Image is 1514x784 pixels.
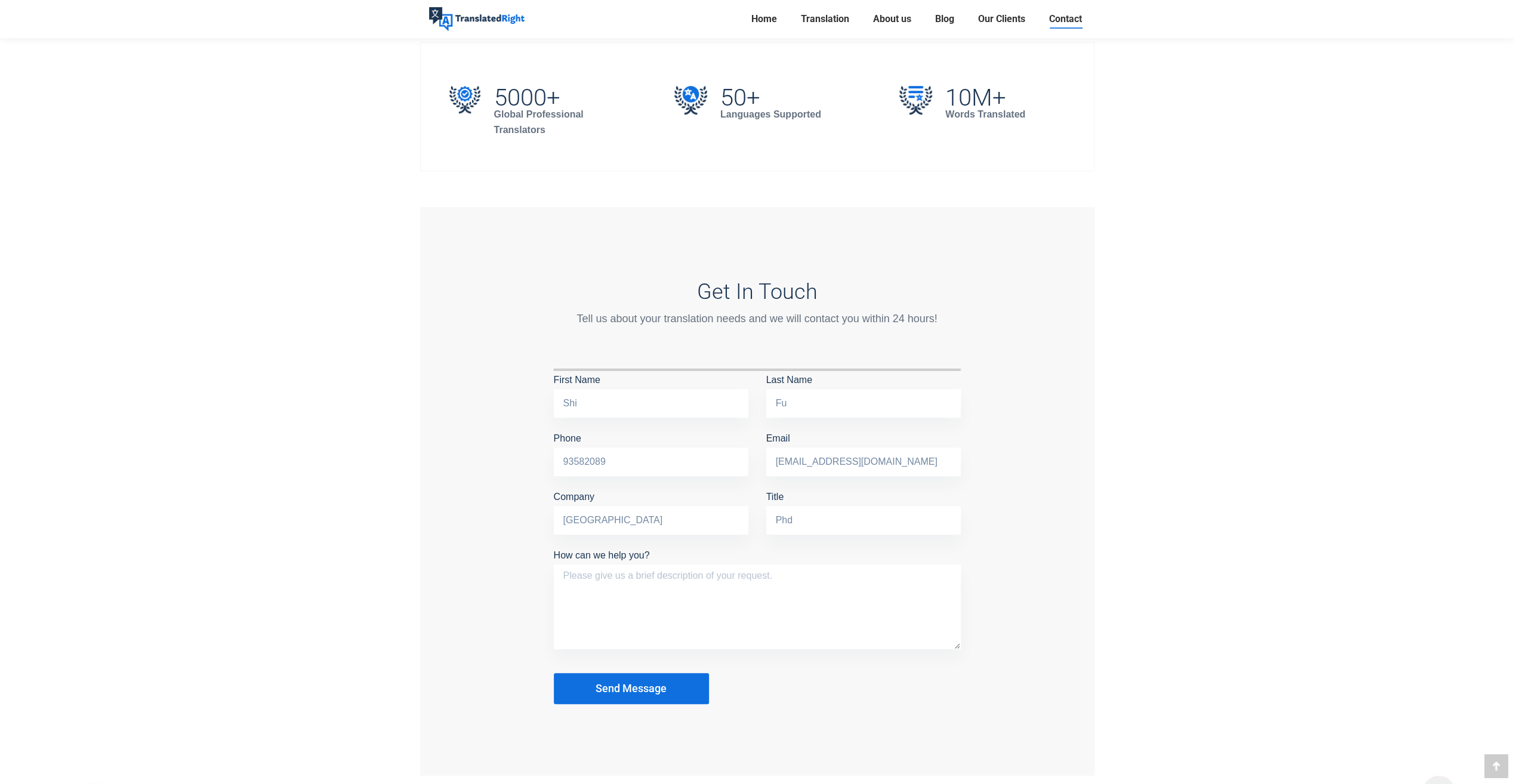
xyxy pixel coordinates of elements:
[945,89,1025,107] h2: 10M+
[554,433,748,467] label: Phone
[554,369,961,704] form: Contact form
[797,11,853,27] a: Translation
[945,109,1025,119] strong: Words Translated
[766,492,961,525] label: Title
[978,13,1025,25] span: Our Clients
[554,506,748,535] input: Company
[554,310,961,327] div: Tell us about your translation needs and we will contact you within 24 hours!
[554,389,748,418] input: First Name
[494,89,614,107] h2: 5000+
[748,11,781,27] a: Home
[720,109,821,119] strong: Languages Supported
[935,13,954,25] span: Blog
[554,564,961,649] textarea: How can we help you?
[449,86,481,113] img: 5000+
[554,492,748,525] label: Company
[751,13,777,25] span: Home
[554,550,961,578] label: How can we help you?
[596,683,667,695] span: Send Message
[766,389,961,418] input: Last Name
[766,506,961,535] input: Title
[674,86,707,115] img: 50+
[766,447,961,476] input: Email
[766,375,961,408] label: Last Name
[801,13,849,25] span: Translation
[429,7,525,31] img: Translated Right
[554,375,748,408] label: First Name
[554,279,961,304] h3: Get In Touch
[899,86,932,115] img: 10M+
[932,11,958,27] a: Blog
[766,433,961,467] label: Email
[720,89,821,107] h2: 50+
[869,11,915,27] a: About us
[494,109,583,135] strong: Global Professional Translators
[1049,13,1082,25] span: Contact
[873,13,911,25] span: About us
[1046,11,1086,27] a: Contact
[554,673,709,704] button: Send Message
[554,447,748,476] input: Phone
[975,11,1029,27] a: Our Clients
